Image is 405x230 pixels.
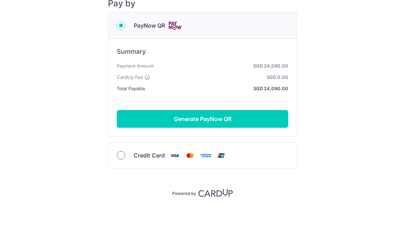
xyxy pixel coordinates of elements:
img: Visa [168,151,182,160]
img: American Express [199,151,213,160]
strong: SGD 24,090.00 [157,62,288,70]
span: PayNow QR [134,21,165,30]
img: CardUp [198,189,233,197]
strong: SGD 0.00 [153,73,288,81]
button: Generate PayNow QR [117,110,288,128]
span: Payment Amount [117,62,154,70]
span: CardUp Fee [117,73,143,81]
h6: Summary [117,47,288,56]
span: Credit Card [134,151,165,160]
div: Credit Card Visa Mastercard American Express Union Pay [117,151,288,160]
img: Mastercard [183,151,197,160]
img: Cards logo [168,21,182,30]
span: Total Payable [117,84,145,93]
div: PayNow QR Cards logo [117,21,288,30]
img: Union Pay [214,151,228,160]
strong: SGD 24,090.00 [148,84,288,93]
p: Powered by [172,189,196,196]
